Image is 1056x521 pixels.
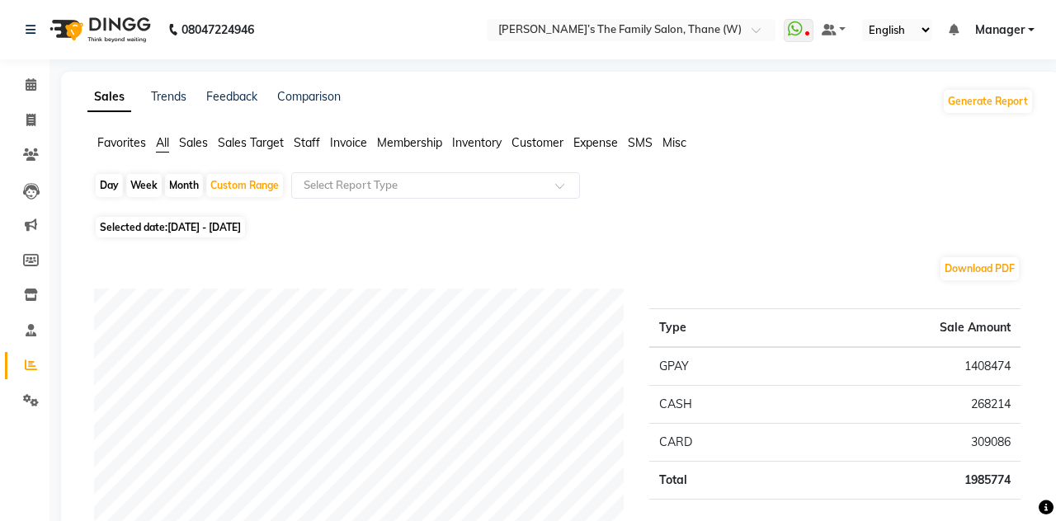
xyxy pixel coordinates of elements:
div: Custom Range [206,174,283,197]
span: Expense [573,135,618,150]
span: Favorites [97,135,146,150]
th: Sale Amount [785,309,1021,348]
div: Month [165,174,203,197]
span: Customer [511,135,563,150]
span: Membership [377,135,442,150]
button: Download PDF [940,257,1019,280]
span: Invoice [330,135,367,150]
span: Manager [975,21,1025,39]
span: Misc [662,135,686,150]
span: Sales Target [218,135,284,150]
a: Trends [151,89,186,104]
td: 1985774 [785,462,1021,500]
img: logo [42,7,155,53]
span: SMS [628,135,653,150]
td: CARD [649,424,786,462]
span: All [156,135,169,150]
td: 309086 [785,424,1021,462]
td: 1408474 [785,347,1021,386]
td: 268214 [785,386,1021,424]
a: Feedback [206,89,257,104]
span: [DATE] - [DATE] [167,221,241,233]
b: 08047224946 [181,7,254,53]
td: Total [649,462,786,500]
a: Comparison [277,89,341,104]
span: Staff [294,135,320,150]
td: CASH [649,386,786,424]
a: Sales [87,82,131,112]
span: Selected date: [96,217,245,237]
th: Type [649,309,786,348]
div: Day [96,174,123,197]
span: Inventory [452,135,502,150]
td: GPAY [649,347,786,386]
button: Generate Report [944,90,1032,113]
span: Sales [179,135,208,150]
div: Week [126,174,162,197]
